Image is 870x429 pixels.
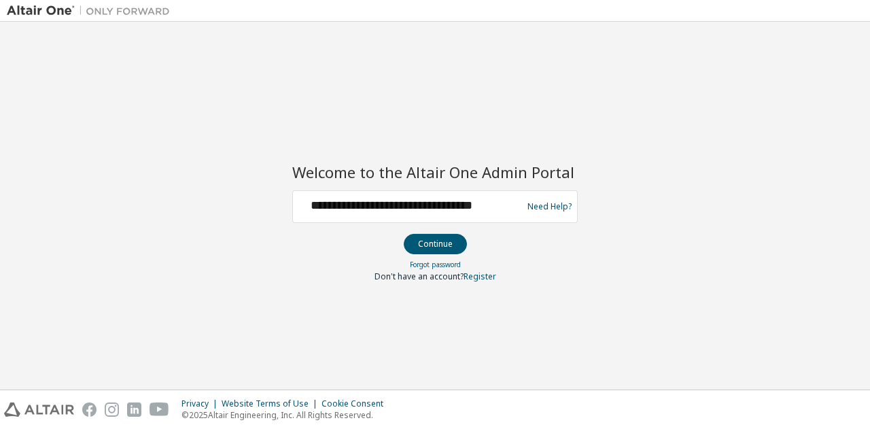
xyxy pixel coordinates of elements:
[222,398,321,409] div: Website Terms of Use
[410,260,461,269] a: Forgot password
[181,398,222,409] div: Privacy
[127,402,141,417] img: linkedin.svg
[404,234,467,254] button: Continue
[375,271,464,282] span: Don't have an account?
[4,402,74,417] img: altair_logo.svg
[181,409,391,421] p: © 2025 Altair Engineering, Inc. All Rights Reserved.
[105,402,119,417] img: instagram.svg
[7,4,177,18] img: Altair One
[464,271,496,282] a: Register
[150,402,169,417] img: youtube.svg
[527,206,572,207] a: Need Help?
[321,398,391,409] div: Cookie Consent
[292,162,578,182] h2: Welcome to the Altair One Admin Portal
[82,402,97,417] img: facebook.svg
